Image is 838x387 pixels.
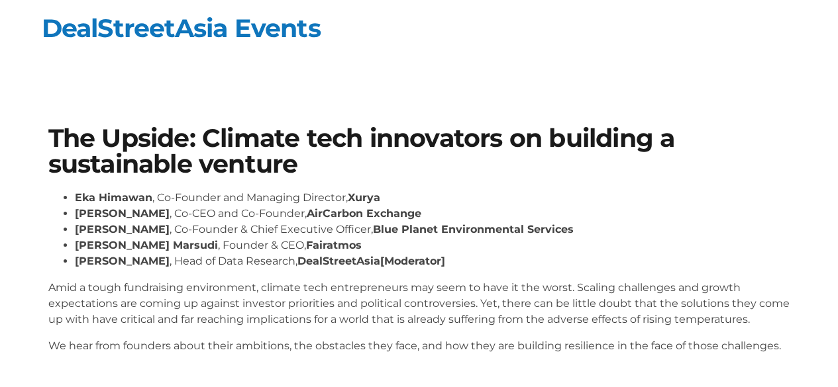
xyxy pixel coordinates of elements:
[75,190,790,206] li: , Co-Founder and Managing Director,
[42,13,321,44] a: DealStreetAsia Events
[380,255,445,267] strong: [Moderator]
[75,223,170,236] strong: [PERSON_NAME]
[297,255,380,267] strong: DealStreetAsia
[75,239,218,251] strong: [PERSON_NAME] Marsudi
[306,239,362,251] strong: Fairatmos
[48,126,790,177] h1: The Upside: Climate tech innovators on building a sustainable venture
[307,207,421,220] strong: AirCarbon Exchange
[75,255,170,267] strong: [PERSON_NAME]
[75,253,790,269] li: , Head of Data Research,
[348,191,380,204] strong: Xurya
[75,207,170,220] strong: [PERSON_NAME]
[75,237,790,253] li: , Founder & CEO,
[75,222,790,237] li: , Co-Founder & Chief Executive Officer,
[75,191,152,204] strong: Eka Himawan
[48,338,790,354] p: We hear from founders about their ambitions, the obstacles they face, and how they are building r...
[48,280,790,327] p: Amid a tough fundraising environment, climate tech entrepreneurs may seem to have it the worst. S...
[75,206,790,222] li: , Co-CEO and Co-Founder,
[373,223,574,236] strong: Blue Planet Environmental Services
